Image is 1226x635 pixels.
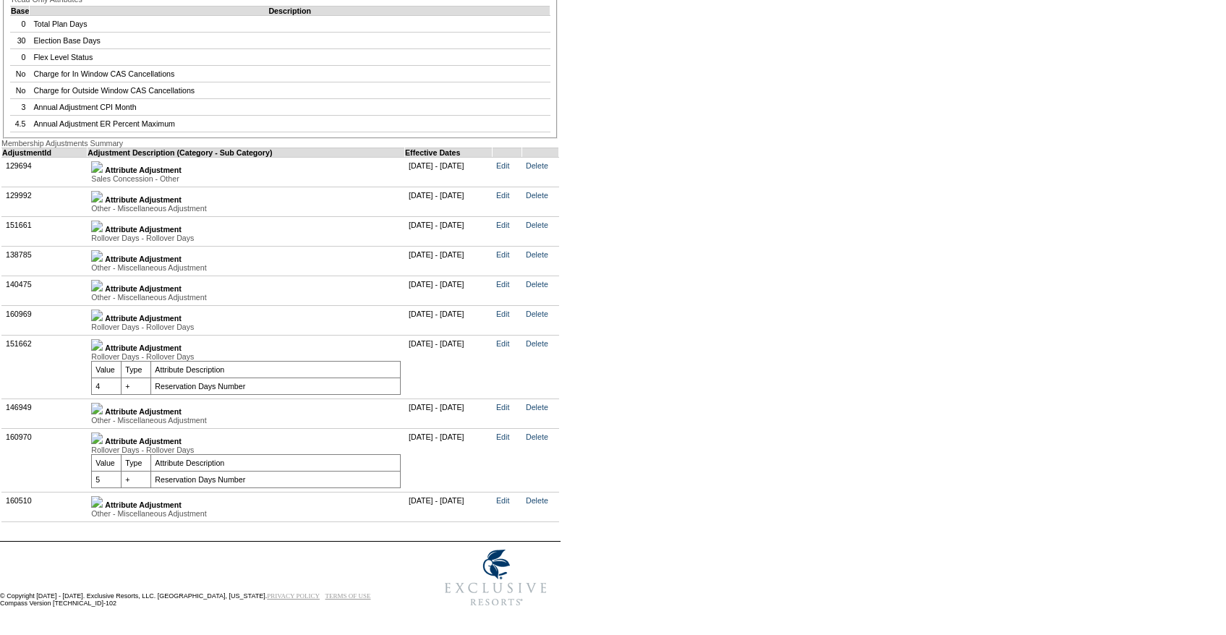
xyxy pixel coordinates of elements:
div: Membership Adjustments Summary [1,139,559,148]
b: Attribute Adjustment [105,225,182,234]
b: Attribute Adjustment [105,407,182,416]
div: Other - Miscellaneous Adjustment [91,263,401,272]
td: 138785 [2,246,88,276]
a: Edit [496,221,509,229]
td: 140475 [2,276,88,305]
td: Attribute Description [151,454,401,471]
td: 129992 [2,187,88,216]
td: [DATE] - [DATE] [405,157,493,187]
td: 4.5 [11,116,30,132]
td: No [11,66,30,82]
div: Rollover Days - Rollover Days [91,323,401,331]
td: + [122,378,151,394]
a: Delete [526,161,548,170]
a: Edit [496,280,509,289]
a: Edit [496,496,509,505]
div: Other - Miscellaneous Adjustment [91,204,401,213]
img: b_plus.gif [91,191,103,203]
td: + [122,471,151,487]
td: 0 [11,16,30,33]
td: AdjustmentId [2,148,88,157]
td: 129694 [2,157,88,187]
td: 0 [11,49,30,66]
b: Attribute Adjustment [105,195,182,204]
b: Attribute Adjustment [105,500,182,509]
a: Delete [526,310,548,318]
td: Charge for Outside Window CAS Cancellations [30,82,550,99]
td: 146949 [2,399,88,428]
td: [DATE] - [DATE] [405,276,493,305]
div: Other - Miscellaneous Adjustment [91,509,401,518]
td: 151661 [2,216,88,246]
td: Reservation Days Number [151,378,401,394]
a: Delete [526,339,548,348]
td: [DATE] - [DATE] [405,492,493,521]
b: Attribute Adjustment [105,284,182,293]
td: Adjustment Description (Category - Sub Category) [88,148,405,157]
td: 160510 [2,492,88,521]
td: No [11,82,30,99]
td: 3 [11,99,30,116]
td: Attribute Description [151,361,401,378]
img: b_plus.gif [91,221,103,232]
a: Delete [526,250,548,259]
img: b_plus.gif [91,496,103,508]
td: [DATE] - [DATE] [405,399,493,428]
a: Delete [526,432,548,441]
div: Rollover Days - Rollover Days [91,234,401,242]
td: 4 [92,378,122,394]
td: Value [92,361,122,378]
a: PRIVACY POLICY [267,592,320,600]
b: Attribute Adjustment [105,255,182,263]
td: Total Plan Days [30,16,550,33]
img: b_plus.gif [91,310,103,321]
img: b_plus.gif [91,403,103,414]
a: Edit [496,432,509,441]
td: Reservation Days Number [151,471,401,487]
b: Attribute Adjustment [105,437,182,446]
td: 160969 [2,305,88,335]
a: Delete [526,403,548,412]
td: [DATE] - [DATE] [405,246,493,276]
b: Attribute Adjustment [105,314,182,323]
td: 151662 [2,335,88,399]
a: Edit [496,161,509,170]
img: b_plus.gif [91,161,103,173]
td: [DATE] - [DATE] [405,305,493,335]
td: Value [92,454,122,471]
td: [DATE] - [DATE] [405,187,493,216]
a: Delete [526,191,548,200]
td: 30 [11,33,30,49]
a: Delete [526,496,548,505]
td: Type [122,361,151,378]
a: TERMS OF USE [325,592,371,600]
img: b_plus.gif [91,280,103,291]
img: b_minus.gif [91,432,103,444]
b: Attribute Adjustment [105,344,182,352]
td: [DATE] - [DATE] [405,216,493,246]
div: Other - Miscellaneous Adjustment [91,293,401,302]
b: Attribute Adjustment [105,166,182,174]
div: Rollover Days - Rollover Days [91,446,401,454]
img: Exclusive Resorts [431,542,561,614]
td: 160970 [2,428,88,492]
td: Flex Level Status [30,49,550,66]
a: Edit [496,250,509,259]
td: Charge for In Window CAS Cancellations [30,66,550,82]
a: Edit [496,339,509,348]
td: 5 [92,471,122,487]
td: Effective Dates [405,148,493,157]
td: Base [11,7,30,16]
a: Delete [526,280,548,289]
td: Type [122,454,151,471]
td: Annual Adjustment CPI Month [30,99,550,116]
a: Edit [496,191,509,200]
td: [DATE] - [DATE] [405,428,493,492]
a: Edit [496,310,509,318]
td: Description [30,7,550,16]
td: Election Base Days [30,33,550,49]
td: [DATE] - [DATE] [405,335,493,399]
td: Annual Adjustment ER Percent Maximum [30,116,550,132]
img: b_plus.gif [91,250,103,262]
a: Delete [526,221,548,229]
